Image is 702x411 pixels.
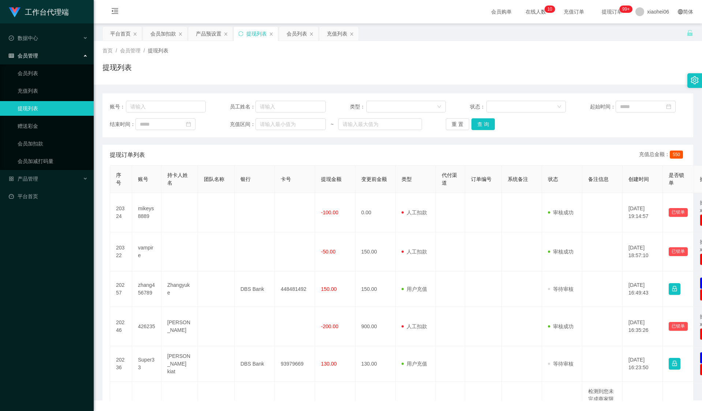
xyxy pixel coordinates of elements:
td: 150.00 [355,271,396,307]
td: zhang456789 [132,271,161,307]
span: 产品管理 [9,176,38,182]
input: 请输入 [255,101,326,112]
i: 图标: global [678,9,683,14]
div: 提现列表 [246,27,267,41]
span: 团队名称 [204,176,224,182]
span: 提现列表 [148,48,168,53]
a: 充值列表 [18,84,88,98]
img: logo.9652507e.png [9,7,20,18]
td: 448481492 [275,271,315,307]
td: [PERSON_NAME] kiat [161,346,198,382]
td: 20322 [110,232,132,271]
span: 数据中心 [9,35,38,41]
i: 图标: setting [691,76,699,84]
td: DBS Bank [235,346,275,382]
i: 图标: down [437,104,441,110]
td: [DATE] 18:57:10 [623,232,663,271]
span: 审核成功 [548,249,574,255]
a: 会员加扣款 [18,136,88,151]
i: 图标: table [9,53,14,58]
button: 已锁单 [669,247,688,256]
span: 人工扣款 [402,249,427,255]
span: 充值区间： [230,121,255,128]
h1: 提现列表 [102,62,132,73]
span: -100.00 [321,210,338,215]
td: mikeys8889 [132,193,161,232]
button: 查 询 [471,118,495,130]
td: [DATE] 16:23:50 [623,346,663,382]
button: 重 置 [446,118,469,130]
span: 备注信息 [588,176,609,182]
i: 图标: calendar [186,122,191,127]
i: 图标: sync [238,31,243,36]
div: 产品预设置 [196,27,221,41]
span: 等待审核 [548,286,574,292]
sup: 1064 [619,5,632,13]
span: 在线人数 [522,9,550,14]
span: 代付渠道 [442,172,457,186]
button: 已锁单 [669,322,688,331]
td: [PERSON_NAME] [161,307,198,346]
span: 审核成功 [548,323,574,329]
p: 1 [547,5,550,13]
input: 请输入 [126,101,206,112]
span: 提现订单 [598,9,626,14]
i: 图标: close [133,32,137,36]
span: 人工扣款 [402,210,427,215]
button: 图标: lock [669,283,680,295]
span: 550 [670,151,683,159]
span: 系统备注 [508,176,528,182]
span: 审核成功 [548,210,574,215]
a: 提现列表 [18,101,88,116]
span: 账号 [138,176,148,182]
a: 工作台代理端 [9,9,69,15]
span: 状态： [470,103,486,111]
div: 会员加扣款 [150,27,176,41]
div: 2021 [100,384,696,392]
input: 请输入最小值为 [255,118,326,130]
div: 充值总金额： [639,151,686,159]
i: 图标: close [178,32,183,36]
td: 20246 [110,307,132,346]
span: 创建时间 [628,176,649,182]
i: 图标: unlock [687,30,693,36]
td: 900.00 [355,307,396,346]
p: 0 [550,5,552,13]
button: 已锁单 [669,208,688,217]
td: 20324 [110,193,132,232]
span: 150.00 [321,286,337,292]
span: 起始时间： [590,103,616,111]
span: 会员管理 [9,53,38,59]
td: Super33 [132,346,161,382]
a: 赠送彩金 [18,119,88,133]
span: 首页 [102,48,113,53]
td: vampire [132,232,161,271]
span: -50.00 [321,249,336,255]
td: Zhangyuke [161,271,198,307]
span: 用户充值 [402,361,427,367]
span: 提现金额 [321,176,341,182]
span: 订单编号 [471,176,492,182]
span: 充值订单 [560,9,588,14]
td: 426235 [132,307,161,346]
i: 图标: appstore-o [9,176,14,181]
span: 会员管理 [120,48,141,53]
button: 图标: lock [669,358,680,370]
span: 是否锁单 [669,172,684,186]
span: -200.00 [321,323,338,329]
span: 等待审核 [548,361,574,367]
i: 图标: close [224,32,228,36]
span: 员工姓名： [230,103,255,111]
span: 卡号 [281,176,291,182]
i: 图标: close [309,32,314,36]
td: 20236 [110,346,132,382]
div: 充值列表 [327,27,347,41]
span: 类型： [350,103,366,111]
i: 图标: down [557,104,561,110]
td: 0.00 [355,193,396,232]
td: [DATE] 16:35:26 [623,307,663,346]
i: 图标: check-circle-o [9,36,14,41]
sup: 10 [544,5,555,13]
td: [DATE] 19:14:57 [623,193,663,232]
span: ~ [326,121,338,128]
